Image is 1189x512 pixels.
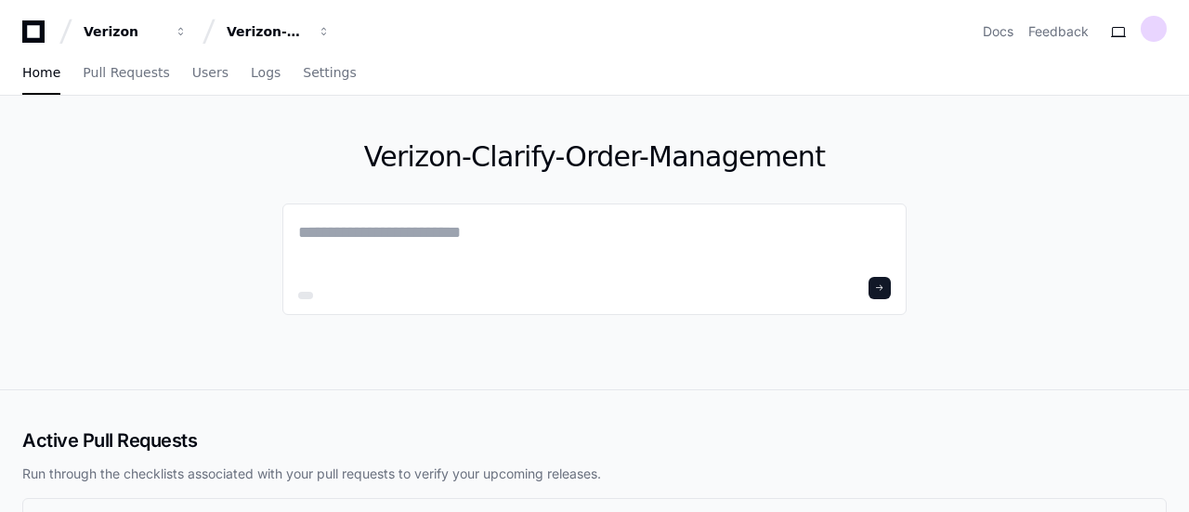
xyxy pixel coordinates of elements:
[84,22,163,41] div: Verizon
[282,140,907,174] h1: Verizon-Clarify-Order-Management
[1028,22,1089,41] button: Feedback
[227,22,307,41] div: Verizon-Clarify-Order-Management
[22,52,60,95] a: Home
[219,15,338,48] button: Verizon-Clarify-Order-Management
[83,52,169,95] a: Pull Requests
[303,52,356,95] a: Settings
[22,427,1167,453] h2: Active Pull Requests
[76,15,195,48] button: Verizon
[251,52,281,95] a: Logs
[251,67,281,78] span: Logs
[303,67,356,78] span: Settings
[83,67,169,78] span: Pull Requests
[192,67,229,78] span: Users
[22,465,1167,483] p: Run through the checklists associated with your pull requests to verify your upcoming releases.
[192,52,229,95] a: Users
[22,67,60,78] span: Home
[983,22,1013,41] a: Docs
